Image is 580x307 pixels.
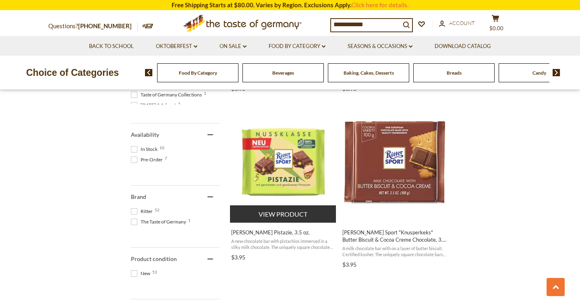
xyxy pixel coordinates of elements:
img: previous arrow [145,69,153,76]
img: next arrow [553,69,560,76]
a: Seasons & Occasions [348,42,412,51]
a: Click here for details. [351,1,408,8]
span: $3.95 [342,261,356,268]
span: The Taste of Germany [131,218,188,226]
span: Ritter [131,208,155,215]
span: $0.00 [489,25,503,31]
span: [DATE] & Advent [131,102,178,109]
span: 10 [159,146,164,150]
button: View product [230,205,336,223]
img: Ritter Pistazie [230,109,337,215]
span: $3.95 [231,254,245,261]
a: Food By Category [179,70,217,76]
a: Ritter Pistazie, 3.5 oz. [230,102,337,264]
span: 52 [155,208,159,212]
span: Availability [131,131,159,138]
span: Product condition [131,255,177,262]
span: Taste of Germany Collections [131,91,204,98]
span: 1 [178,102,180,106]
img: Ritter Sport "Knusperkeks" Butter Biscuit & Cocoa Creme Chocolate, 3.5 oz. [341,109,448,215]
span: A new chocolate bar with pistachios immersed in a silky milk chocolate. The uniquely square choco... [231,238,336,251]
span: 1 [188,218,191,222]
p: Questions? [48,21,138,31]
a: [PHONE_NUMBER] [78,22,132,29]
span: 1 [204,91,206,95]
span: 53 [152,270,157,274]
a: Food By Category [269,42,325,51]
a: Back to School [89,42,134,51]
a: Candy [532,70,546,76]
a: Download Catalog [435,42,491,51]
span: [PERSON_NAME] Sport "Knusperkeks" Butter Biscuit & Cocoa Creme Chocolate, 3.5 oz. [342,229,447,243]
span: A milk chocolate bar with on a layer of butter biscuit. Certified kosher. The uniquely square cho... [342,245,447,258]
span: [PERSON_NAME] Pistazie, 3.5 oz. [231,229,336,236]
a: Breads [447,70,462,76]
a: Ritter Sport [341,102,448,271]
span: Pre-Order [131,156,165,163]
a: Oktoberfest [156,42,197,51]
span: Brand [131,193,146,200]
a: Beverages [272,70,294,76]
span: 7 [165,156,167,160]
span: New [131,270,153,277]
a: On Sale [220,42,246,51]
span: In Stock [131,146,160,153]
a: Baking, Cakes, Desserts [344,70,394,76]
button: $0.00 [483,15,507,35]
a: Account [439,19,475,28]
span: Account [449,20,475,26]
